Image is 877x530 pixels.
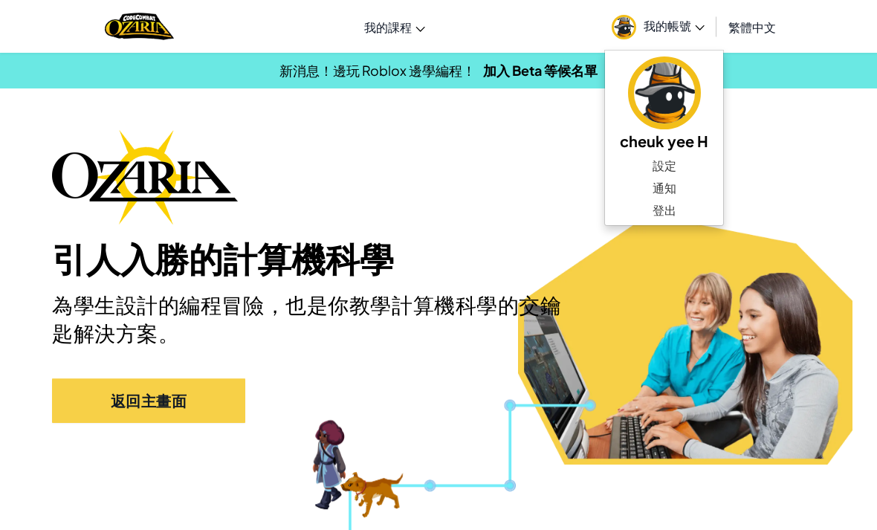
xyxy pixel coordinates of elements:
[644,18,705,33] span: 我的帳號
[52,239,825,281] h1: 引人入勝的計算機科學
[605,177,723,199] a: 通知
[483,62,598,79] a: 加入 Beta 等候名單
[728,19,776,35] span: 繁體中文
[105,11,174,42] a: Ozaria by CodeCombat logo
[105,11,174,42] img: Home
[364,19,412,35] span: 我的課程
[604,3,712,50] a: 我的帳號
[620,129,708,152] h5: cheuk yee H
[52,292,570,349] h2: 為學生設計的編程冒險，也是你教學計算機科學的交鑰匙解決方案。
[279,62,476,79] span: 新消息！邊玩 Roblox 邊學編程！
[605,54,723,155] a: cheuk yee H
[628,56,701,129] img: avatar
[52,129,238,224] img: Ozaria branding logo
[52,378,245,423] a: 返回主畫面
[357,7,433,47] a: 我的課程
[605,199,723,222] a: 登出
[653,179,676,197] span: 通知
[721,7,783,47] a: 繁體中文
[612,15,636,39] img: avatar
[605,155,723,177] a: 設定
